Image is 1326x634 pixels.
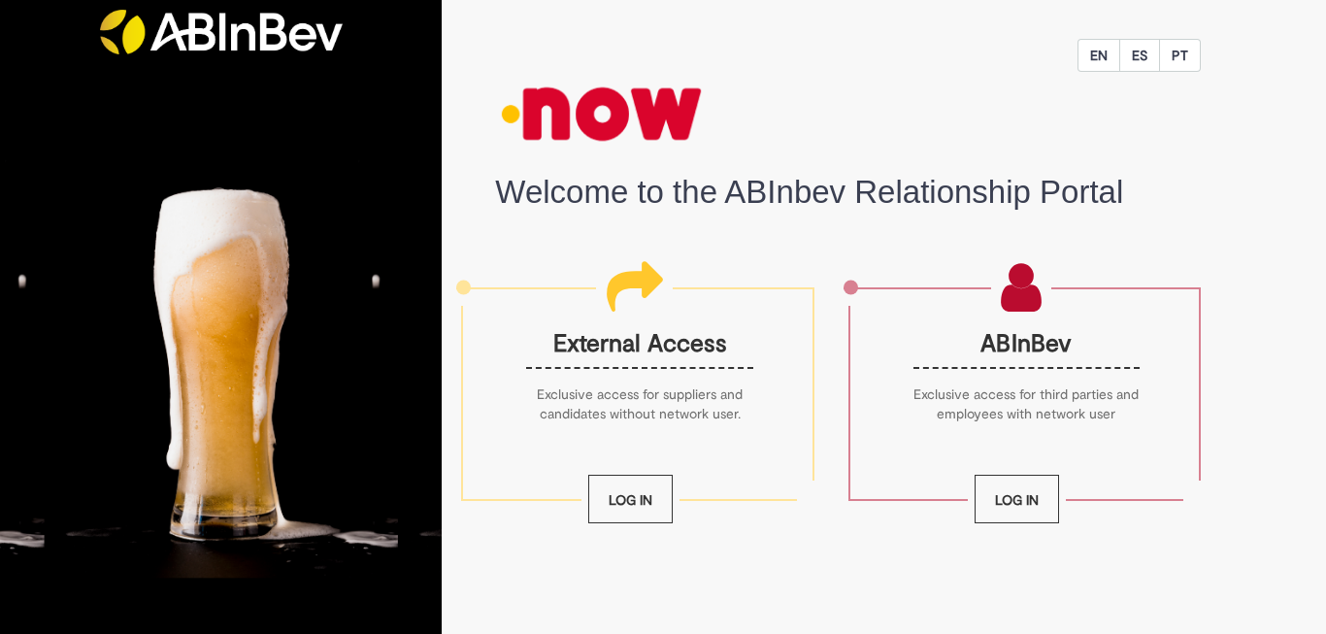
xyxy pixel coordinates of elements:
button: PT [1159,39,1201,72]
h1: Welcome to the ABInbev Relationship Portal [495,175,1201,210]
button: EN [1077,39,1120,72]
a: Log In [588,475,673,523]
img: logo_now_small.png [495,72,709,155]
p: Exclusive access for third parties and employees with network user [901,384,1152,423]
a: Log In [975,475,1059,523]
button: ES [1119,39,1160,72]
p: Exclusive access for suppliers and candidates without network user. [514,384,766,423]
img: ABInbev-white.png [100,10,343,54]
